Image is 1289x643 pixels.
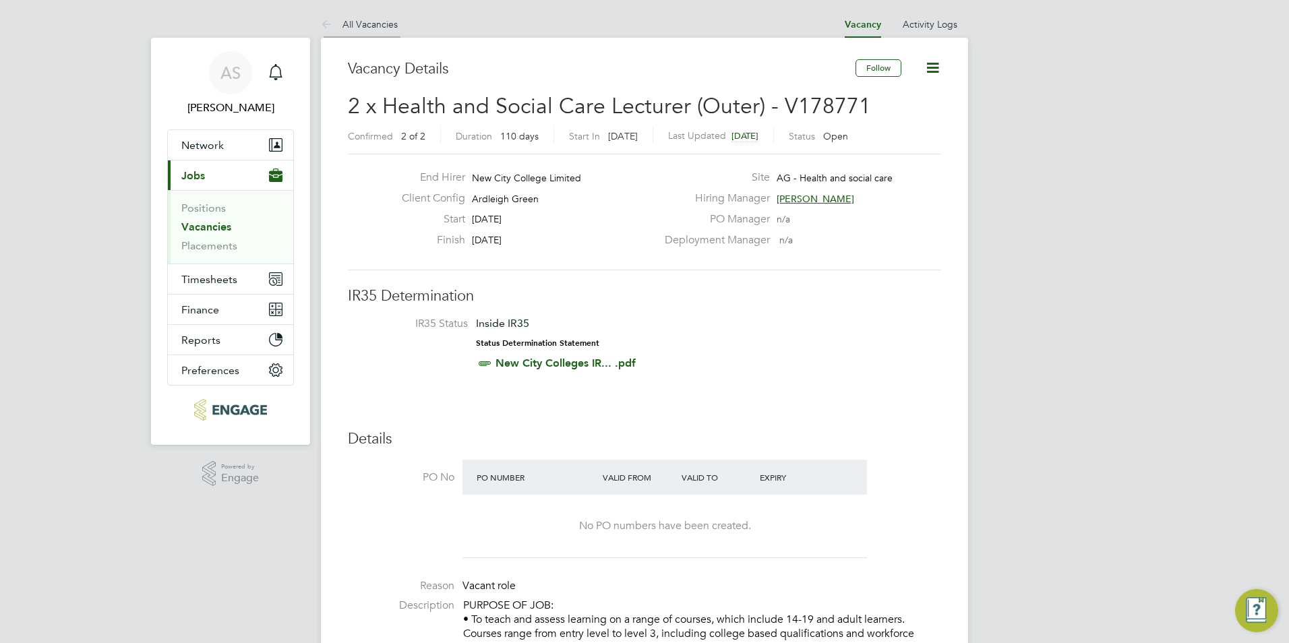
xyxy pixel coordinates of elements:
label: Deployment Manager [657,233,770,247]
div: Valid From [599,465,678,489]
span: Timesheets [181,273,237,286]
img: carbonrecruitment-logo-retina.png [194,399,266,421]
button: Network [168,130,293,160]
span: Powered by [221,461,259,472]
span: n/a [779,234,793,246]
label: End Hirer [391,171,465,185]
button: Jobs [168,160,293,190]
a: Positions [181,202,226,214]
label: Start [391,212,465,226]
button: Reports [168,325,293,355]
label: Start In [569,130,600,142]
label: Description [348,599,454,613]
a: Powered byEngage [202,461,260,487]
span: Ardleigh Green [472,193,539,205]
button: Finance [168,295,293,324]
span: Jobs [181,169,205,182]
span: Finance [181,303,219,316]
div: Jobs [168,190,293,264]
div: PO Number [473,465,599,489]
span: Engage [221,472,259,484]
span: Reports [181,334,220,346]
label: Status [789,130,815,142]
label: Duration [456,130,492,142]
button: Timesheets [168,264,293,294]
span: Avais Sabir [167,100,294,116]
div: Valid To [678,465,757,489]
span: n/a [777,213,790,225]
a: Vacancy [845,19,881,30]
label: PO No [348,470,454,485]
a: AS[PERSON_NAME] [167,51,294,116]
span: Network [181,139,224,152]
div: No PO numbers have been created. [476,519,853,533]
span: 2 x Health and Social Care Lecturer (Outer) - V178771 [348,93,871,119]
span: Open [823,130,848,142]
label: IR35 Status [361,317,468,331]
span: Inside IR35 [476,317,529,330]
label: Hiring Manager [657,191,770,206]
span: [PERSON_NAME] [777,193,854,205]
label: Reason [348,579,454,593]
nav: Main navigation [151,38,310,445]
label: Site [657,171,770,185]
div: Expiry [756,465,835,489]
strong: Status Determination Statement [476,338,599,348]
span: [DATE] [608,130,638,142]
span: [DATE] [472,213,502,225]
span: AG - Health and social care [777,172,893,184]
span: Preferences [181,364,239,377]
span: Vacant role [462,579,516,592]
h3: Vacancy Details [348,59,856,79]
span: AS [220,64,241,82]
span: 110 days [500,130,539,142]
label: Last Updated [668,129,726,142]
label: Finish [391,233,465,247]
span: [DATE] [731,130,758,142]
h3: Details [348,429,941,449]
a: New City Colleges IR... .pdf [496,357,636,369]
a: Go to home page [167,399,294,421]
button: Preferences [168,355,293,385]
a: All Vacancies [321,18,398,30]
a: Vacancies [181,220,231,233]
span: 2 of 2 [401,130,425,142]
span: [DATE] [472,234,502,246]
button: Follow [856,59,901,77]
button: Engage Resource Center [1235,589,1278,632]
h3: IR35 Determination [348,286,941,306]
label: PO Manager [657,212,770,226]
span: New City College Limited [472,172,581,184]
label: Confirmed [348,130,393,142]
a: Activity Logs [903,18,957,30]
label: Client Config [391,191,465,206]
a: Placements [181,239,237,252]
